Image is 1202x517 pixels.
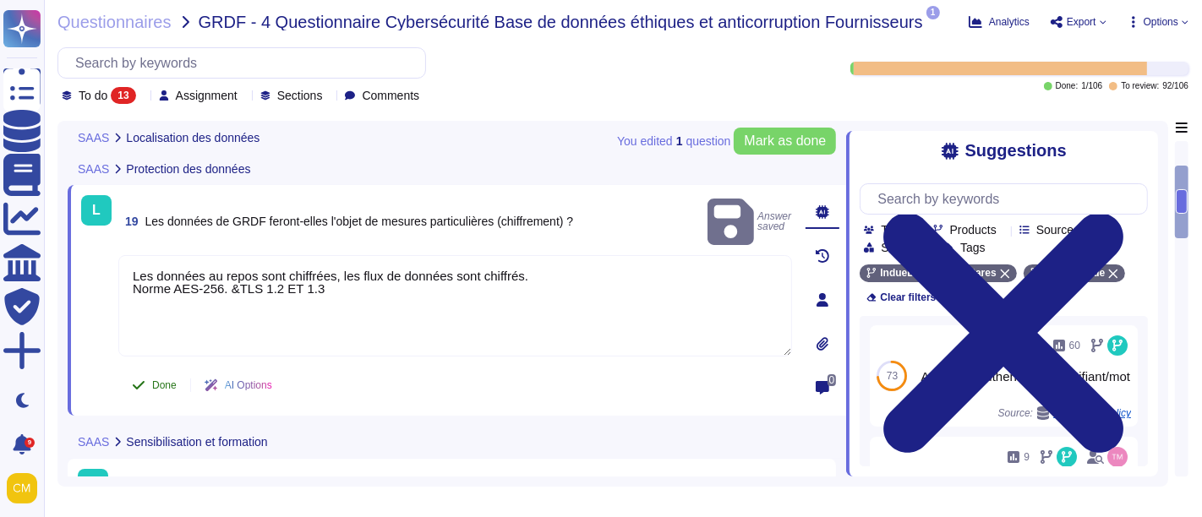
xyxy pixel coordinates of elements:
span: AI Options [225,380,272,390]
span: Done: [1056,82,1079,90]
span: Assignment [176,90,238,101]
span: 92 / 106 [1162,82,1188,90]
span: 19 [118,215,139,227]
input: Search by keywords [67,48,425,78]
input: Search by keywords [869,184,1147,214]
span: You edited question [617,135,730,147]
img: user [7,473,37,503]
span: SAAS [78,132,109,144]
span: Done [152,380,177,390]
span: Options [1144,17,1178,27]
span: Answer saved [708,195,792,248]
b: 1 [676,135,683,147]
div: L [81,195,112,226]
textarea: Les données au repos sont chiffrées, les flux de données sont chiffrés. Norme AES-256. &TLS 1.2 E... [118,255,792,356]
span: Sections [277,90,323,101]
div: 9 [25,438,35,448]
span: SAAS [78,163,109,175]
span: GRDF - 4 Questionnaire Cybersécurité Base de données éthiques et anticorruption Fournisseurs [199,14,923,30]
button: Done [118,368,190,402]
span: Localisation des données [126,132,260,144]
span: SAAS [78,436,109,448]
button: user [3,470,49,507]
span: Comments [362,90,419,101]
img: user [1107,447,1128,467]
span: 0 [828,374,837,386]
span: Export [1067,17,1096,27]
span: Les données de GRDF feront-elles l'objet de mesures particulières (chiffrement) ? [145,215,574,228]
span: To do [79,90,107,101]
button: Mark as done [734,128,836,155]
span: 73 [887,371,898,381]
span: 1 / 106 [1081,82,1102,90]
div: L [78,469,108,499]
span: Sensibilisation et formation [126,436,267,448]
span: Questionnaires [57,14,172,30]
span: Mark as done [744,134,826,148]
span: Analytics [989,17,1030,27]
span: 1 [926,6,940,19]
button: Analytics [969,15,1030,29]
div: 13 [111,87,135,104]
span: To review: [1121,82,1159,90]
span: Protection des données [126,163,250,175]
